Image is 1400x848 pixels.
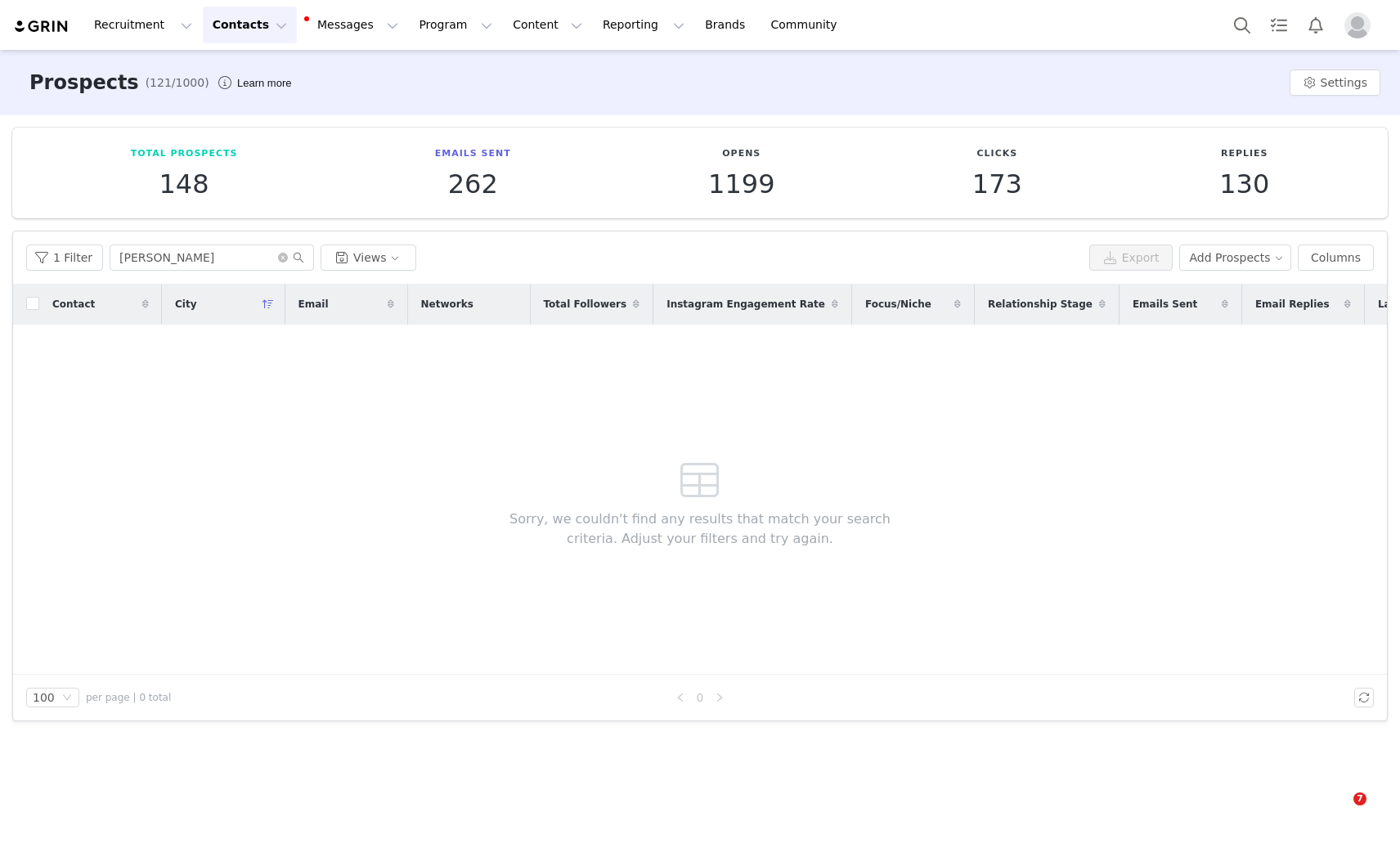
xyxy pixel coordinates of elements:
p: Emails Sent [435,147,511,161]
span: Sorry, we couldn't find any results that match your search criteria. Adjust your filters and try ... [485,509,916,549]
p: 148 [131,169,238,199]
li: Previous Page [671,688,690,707]
button: Settings [1290,70,1380,96]
button: Recruitment [84,7,202,43]
span: Focus/Niche [865,297,931,312]
input: Search... [110,245,314,271]
span: (121/1000) [146,74,209,92]
a: 0 [691,689,709,707]
li: 0 [690,688,710,707]
span: Total Followers [544,297,627,312]
p: 262 [435,169,511,199]
p: 130 [1219,169,1269,199]
span: 7 [1353,792,1366,805]
span: Email [298,297,329,312]
button: Program [409,7,502,43]
span: Relationship Stage [988,297,1093,312]
div: 100 [33,689,55,707]
button: Notifications [1298,7,1334,43]
iframe: Intercom live chat [1320,792,1359,832]
button: Contacts [203,7,297,43]
button: Columns [1298,245,1374,271]
span: Instagram Engagement Rate [666,297,825,312]
span: Networks [421,297,473,312]
p: 1199 [708,169,774,199]
p: 173 [972,169,1022,199]
p: Opens [708,147,774,161]
li: Next Page [710,688,729,707]
i: icon: left [675,693,685,702]
button: Content [503,7,592,43]
p: Total Prospects [131,147,238,161]
button: Messages [298,7,408,43]
h3: Prospects [29,68,139,97]
i: icon: right [715,693,725,702]
span: Emails Sent [1133,297,1197,312]
span: Contact [52,297,95,312]
img: placeholder-profile.jpg [1344,12,1371,38]
button: Reporting [593,7,694,43]
i: icon: close-circle [278,253,288,262]
a: Community [761,7,855,43]
button: Profile [1335,12,1387,38]
p: Replies [1219,147,1269,161]
span: Email Replies [1255,297,1330,312]
a: Tasks [1261,7,1297,43]
i: icon: down [62,693,72,704]
span: per page | 0 total [86,690,171,705]
button: 1 Filter [26,245,103,271]
i: icon: search [293,252,304,263]
button: Export [1089,245,1173,271]
a: Brands [695,7,760,43]
p: Clicks [972,147,1022,161]
img: grin logo [13,19,70,34]
button: Search [1224,7,1260,43]
button: Views [321,245,416,271]
div: Tooltip anchor [234,75,294,92]
button: Add Prospects [1179,245,1292,271]
span: City [175,297,196,312]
